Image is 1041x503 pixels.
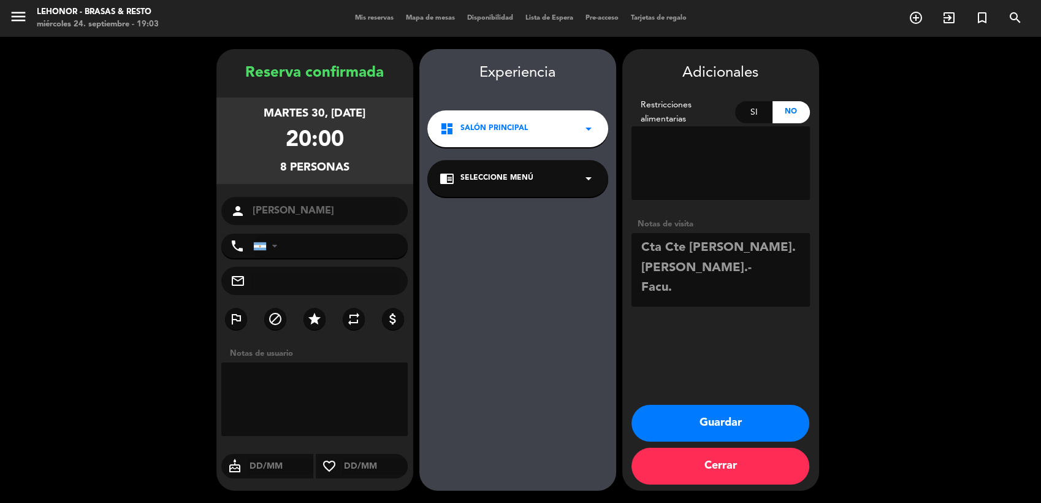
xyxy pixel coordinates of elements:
span: Tarjetas de regalo [625,15,693,21]
input: DD/MM [343,459,408,474]
span: Seleccione Menú [460,172,533,185]
button: Guardar [631,405,809,442]
div: Notas de visita [631,218,810,231]
i: favorite_border [316,459,343,474]
div: Restricciones alimentarias [631,98,736,126]
div: miércoles 24. septiembre - 19:03 [37,18,159,31]
i: arrow_drop_down [581,171,596,186]
i: turned_in_not [975,10,990,25]
div: Argentina: +54 [254,234,282,258]
i: menu [9,7,28,26]
i: outlined_flag [229,312,243,326]
i: phone [230,239,245,253]
span: Disponibilidad [461,15,519,21]
i: mail_outline [231,274,245,288]
div: No [772,101,810,123]
span: Mapa de mesas [400,15,461,21]
i: repeat [346,312,361,326]
div: Notas de usuario [224,347,413,360]
i: add_circle_outline [909,10,923,25]
i: search [1008,10,1023,25]
div: Lehonor - Brasas & Resto [37,6,159,18]
i: attach_money [386,312,400,326]
div: 20:00 [286,123,344,159]
div: Adicionales [631,61,810,85]
i: block [268,312,283,326]
div: martes 30, [DATE] [264,105,365,123]
button: menu [9,7,28,30]
span: Lista de Espera [519,15,579,21]
i: cake [221,459,248,474]
i: arrow_drop_down [581,121,596,136]
input: DD/MM [248,459,314,474]
span: Pre-acceso [579,15,625,21]
i: dashboard [440,121,454,136]
i: chrome_reader_mode [440,171,454,186]
button: Cerrar [631,448,809,485]
div: Reserva confirmada [216,61,413,85]
i: star [307,312,322,326]
span: Mis reservas [349,15,400,21]
div: Si [735,101,772,123]
span: Salón Principal [460,123,528,135]
div: 8 personas [280,159,349,177]
i: person [231,204,245,218]
div: Experiencia [419,61,616,85]
i: exit_to_app [942,10,956,25]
